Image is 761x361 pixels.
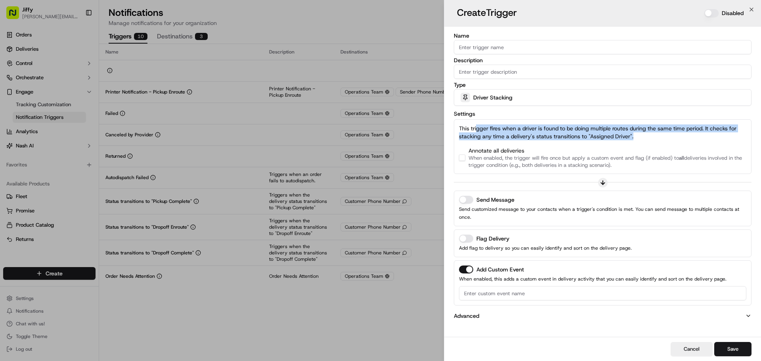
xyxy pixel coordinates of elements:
a: 📗Knowledge Base [5,112,64,126]
img: 1736555255976-a54dd68f-1ca7-489b-9aae-adbdc363a1c4 [8,76,22,90]
span: API Documentation [75,115,127,123]
span: Driver Stacking [473,94,512,101]
input: Got a question? Start typing here... [21,51,143,59]
label: Send Message [476,197,514,202]
button: Save [714,342,751,356]
a: Powered byPylon [56,134,96,140]
p: Welcome 👋 [8,32,144,44]
label: Settings [454,110,475,117]
div: We're available if you need us! [27,84,100,90]
span: Knowledge Base [16,115,61,123]
button: Start new chat [135,78,144,88]
label: Disabled [722,9,744,17]
input: Enter custom event name [459,286,746,300]
p: When enabled, this adds a custom event in delivery activity that you can easily identify and sort... [459,275,746,283]
label: Name [454,33,751,38]
p: Annotate all deliveries [468,147,756,169]
button: Advanced [454,312,751,320]
input: Enter trigger description [454,65,751,79]
h3: Create Trigger [457,6,517,19]
label: Add Custom Event [476,267,524,272]
span: Pylon [79,134,96,140]
p: Add flag to delivery so you can easily identify and sort on the delivery page. [459,244,746,252]
button: Driver Stacking [454,89,751,106]
div: Start new chat [27,76,130,84]
p: This trigger fires when a driver is found to be doing multiple routes during the same time period... [459,124,746,140]
p: Send customized message to your contacts when a trigger's condition is met. You can send message ... [459,205,746,221]
input: Enter trigger name [454,40,751,54]
button: Cancel [671,342,713,356]
div: 📗 [8,116,14,122]
label: Type [454,82,751,88]
img: Nash [8,8,24,24]
label: Flag Delivery [476,236,509,241]
div: 💻 [67,116,73,122]
a: 💻API Documentation [64,112,130,126]
label: Description [454,57,751,63]
b: all [679,155,684,161]
p: Advanced [454,312,479,320]
span: When enabled, the trigger will fire once but apply a custom event and flag (if enabled) to delive... [468,155,756,169]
